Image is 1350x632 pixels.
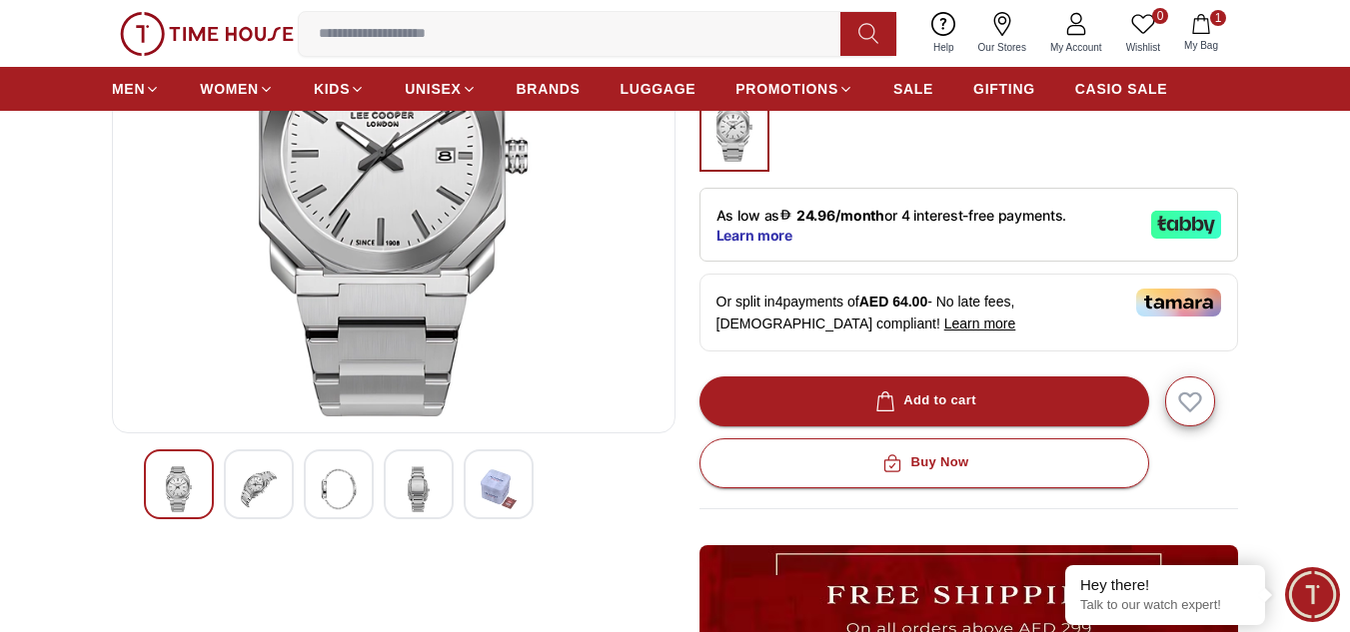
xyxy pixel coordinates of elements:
a: MEN [112,71,160,107]
div: Add to cart [871,389,976,412]
img: Lee Cooper Men's Analog Silver Dial Watch - LC08185.330 [481,466,517,512]
span: CASIO SALE [1075,79,1168,99]
span: BRANDS [517,79,581,99]
button: 1My Bag [1172,10,1230,57]
span: KIDS [314,79,350,99]
a: LUGGAGE [621,71,696,107]
a: Help [921,8,966,59]
img: Lee Cooper Men's Analog Silver Dial Watch - LC08185.330 [241,466,277,512]
a: WOMEN [200,71,274,107]
a: Our Stores [966,8,1038,59]
span: My Bag [1176,38,1226,53]
div: Hey there! [1080,575,1250,595]
img: ... [120,12,294,56]
span: SALE [893,79,933,99]
a: CASIO SALE [1075,71,1168,107]
span: AED 64.00 [859,294,927,310]
span: PROMOTIONS [735,79,838,99]
span: LUGGAGE [621,79,696,99]
span: Our Stores [970,40,1034,55]
span: 0 [1152,8,1168,24]
span: 1 [1210,10,1226,26]
img: Lee Cooper Men's Analog Silver Dial Watch - LC08185.330 [401,466,437,512]
a: KIDS [314,71,365,107]
img: Lee Cooper Men's Analog Silver Dial Watch - LC08185.330 [161,466,197,512]
a: UNISEX [405,71,476,107]
img: ... [709,98,759,162]
span: WOMEN [200,79,259,99]
div: Or split in 4 payments of - No late fees, [DEMOGRAPHIC_DATA] compliant! [699,274,1239,351]
div: Buy Now [878,451,968,474]
span: My Account [1042,40,1110,55]
span: GIFTING [973,79,1035,99]
a: SALE [893,71,933,107]
a: GIFTING [973,71,1035,107]
p: Talk to our watch expert! [1080,597,1250,614]
button: Add to cart [699,376,1149,426]
span: Wishlist [1118,40,1168,55]
span: Help [925,40,962,55]
div: Chat Widget [1285,567,1340,622]
span: UNISEX [405,79,461,99]
span: MEN [112,79,145,99]
img: Lee Cooper Men's Analog Silver Dial Watch - LC08185.330 [321,466,357,512]
a: 0Wishlist [1114,8,1172,59]
button: Buy Now [699,438,1149,488]
a: PROMOTIONS [735,71,853,107]
img: Tamara [1136,289,1221,316]
span: Learn more [944,316,1016,331]
a: BRANDS [517,71,581,107]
